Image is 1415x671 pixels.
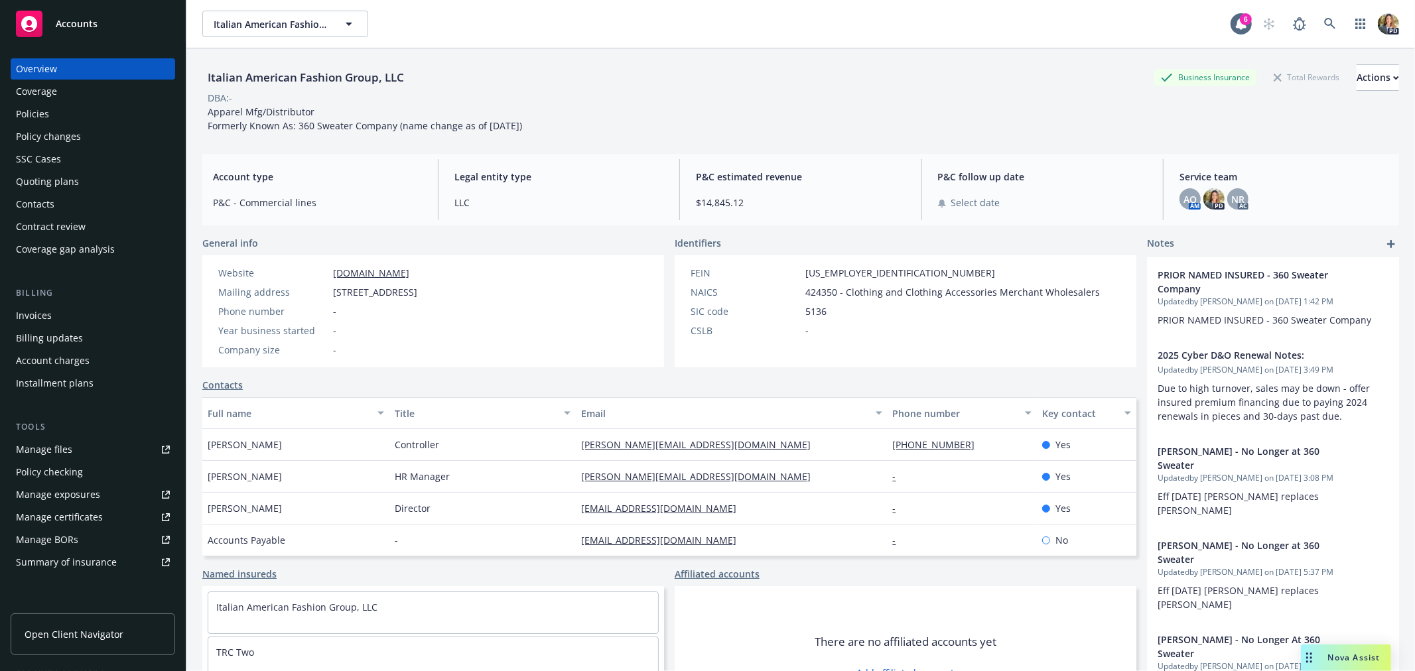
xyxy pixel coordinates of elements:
div: Key contact [1042,406,1116,420]
span: [US_EMPLOYER_IDENTIFICATION_NUMBER] [805,266,995,280]
a: Contacts [11,194,175,215]
span: P&C follow up date [938,170,1147,184]
a: [PHONE_NUMBER] [893,438,986,451]
a: - [893,502,907,515]
span: Nova Assist [1328,652,1381,663]
span: Accounts Payable [208,533,285,547]
div: 2025 Cyber D&O Renewal Notes:Updatedby [PERSON_NAME] on [DATE] 3:49 PMDue to high turnover, sales... [1147,337,1399,434]
span: Identifiers [675,236,721,250]
a: Invoices [11,305,175,326]
div: SSC Cases [16,149,61,170]
span: PRIOR NAMED INSURED - 360 Sweater Company [1158,314,1371,326]
button: Phone number [888,397,1037,429]
span: Director [395,501,431,515]
div: Coverage [16,81,57,102]
a: Start snowing [1256,11,1282,37]
button: Title [389,397,576,429]
img: photo [1203,188,1225,210]
div: Total Rewards [1267,69,1346,86]
span: PRIOR NAMED INSURED - 360 Sweater Company [1158,268,1354,296]
a: Installment plans [11,373,175,394]
div: Policy changes [16,126,81,147]
a: Account charges [11,350,175,371]
a: Accounts [11,5,175,42]
span: Eff [DATE] [PERSON_NAME] replaces [PERSON_NAME] [1158,584,1321,611]
a: Overview [11,58,175,80]
button: Email [576,397,887,429]
div: Analytics hub [11,599,175,613]
div: Full name [208,406,370,420]
div: [PERSON_NAME] - No Longer at 360 SweaterUpdatedby [PERSON_NAME] on [DATE] 5:37 PMEff [DATE] [PERS... [1147,528,1399,622]
span: [PERSON_NAME] - No Longer at 360 Sweater [1158,538,1354,566]
span: 5136 [805,304,827,318]
div: Company size [218,343,328,357]
span: - [333,304,336,318]
span: - [333,343,336,357]
a: Policies [11,103,175,125]
span: There are no affiliated accounts yet [815,634,996,650]
div: Coverage gap analysis [16,239,115,260]
button: Key contact [1037,397,1136,429]
div: Summary of insurance [16,552,117,573]
div: Tools [11,420,175,434]
a: [PERSON_NAME][EMAIL_ADDRESS][DOMAIN_NAME] [581,438,821,451]
a: - [893,470,907,483]
span: No [1055,533,1068,547]
span: P&C estimated revenue [696,170,905,184]
div: Manage files [16,439,72,460]
div: NAICS [691,285,800,299]
span: - [805,324,809,337]
span: Yes [1055,438,1071,452]
span: [PERSON_NAME] [208,501,282,515]
div: PRIOR NAMED INSURED - 360 Sweater CompanyUpdatedby [PERSON_NAME] on [DATE] 1:42 PMPRIOR NAMED INS... [1147,257,1399,337]
div: Title [395,406,557,420]
div: Policies [16,103,49,125]
button: Actions [1357,64,1399,91]
span: Updated by [PERSON_NAME] on [DATE] 3:08 PM [1158,472,1388,484]
a: TRC Two [216,646,254,658]
a: Manage BORs [11,529,175,550]
span: Italian American Fashion Group, LLC [214,17,328,31]
span: [PERSON_NAME] - No Longer at 360 Sweater [1158,444,1354,472]
a: Manage files [11,439,175,460]
a: [EMAIL_ADDRESS][DOMAIN_NAME] [581,502,747,515]
div: Italian American Fashion Group, LLC [202,69,409,86]
span: LLC [454,196,663,210]
a: - [893,534,907,546]
span: [STREET_ADDRESS] [333,285,417,299]
button: Full name [202,397,389,429]
div: Policy checking [16,461,83,483]
a: Policy checking [11,461,175,483]
div: Actions [1357,65,1399,90]
div: Website [218,266,328,280]
div: Drag to move [1301,644,1317,671]
a: Coverage [11,81,175,102]
span: Updated by [PERSON_NAME] on [DATE] 1:42 PM [1158,296,1388,308]
span: Controller [395,438,439,452]
div: Phone number [893,406,1017,420]
div: Manage exposures [16,484,100,505]
img: photo [1378,13,1399,34]
span: HR Manager [395,469,450,483]
span: Updated by [PERSON_NAME] on [DATE] 3:49 PM [1158,364,1388,376]
span: Yes [1055,501,1071,515]
button: Italian American Fashion Group, LLC [202,11,368,37]
span: Accounts [56,19,98,29]
div: Phone number [218,304,328,318]
div: CSLB [691,324,800,337]
a: Switch app [1347,11,1374,37]
div: Invoices [16,305,52,326]
div: Manage BORs [16,529,78,550]
span: NR [1231,192,1245,206]
div: Billing updates [16,328,83,349]
a: Coverage gap analysis [11,239,175,260]
span: - [333,324,336,337]
span: 2025 Cyber D&O Renewal Notes: [1158,348,1354,362]
div: Business Insurance [1154,69,1256,86]
a: [DOMAIN_NAME] [333,267,409,279]
a: [PERSON_NAME][EMAIL_ADDRESS][DOMAIN_NAME] [581,470,821,483]
span: [PERSON_NAME] [208,469,282,483]
a: Manage exposures [11,484,175,505]
div: Billing [11,286,175,300]
span: P&C - Commercial lines [213,196,422,210]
